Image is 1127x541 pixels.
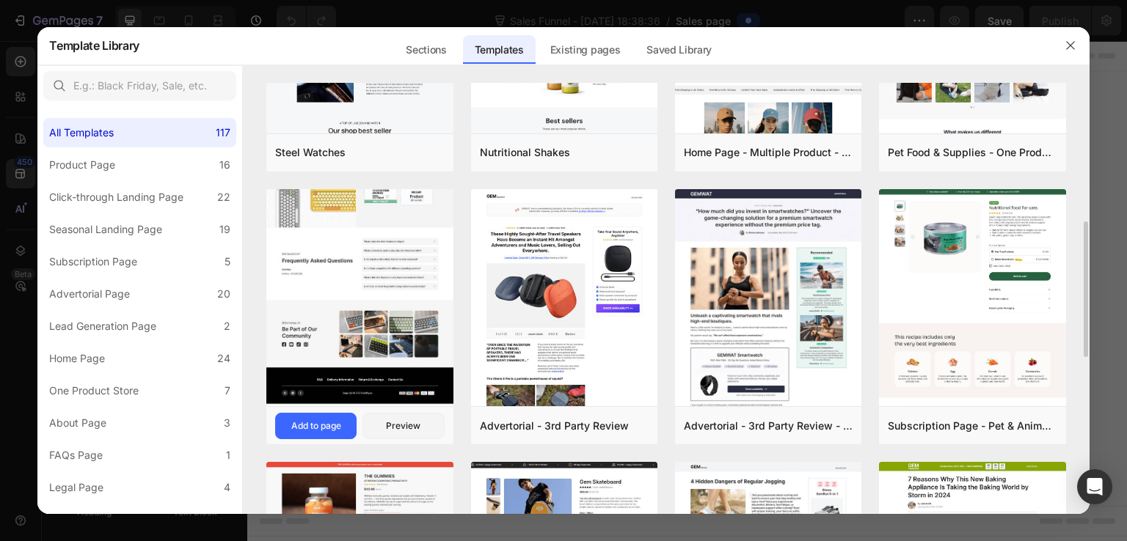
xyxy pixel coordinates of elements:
[49,317,156,335] div: Lead Generation Page
[49,285,130,303] div: Advertorial Page
[275,144,346,161] div: Steel Watches
[224,317,230,335] div: 2
[49,511,115,529] div: Contact Page
[329,254,552,272] div: Start building with Sections/Elements or
[291,419,341,433] div: Add to page
[224,414,230,432] div: 3
[225,253,230,270] div: 5
[394,35,458,65] div: Sections
[539,35,632,65] div: Existing pages
[217,188,230,206] div: 22
[217,350,230,367] div: 24
[635,35,723,65] div: Saved Library
[49,188,183,206] div: Click-through Landing Page
[463,35,536,65] div: Templates
[49,253,137,270] div: Subscription Page
[49,26,139,65] h2: Template Library
[225,382,230,400] div: 7
[684,144,853,161] div: Home Page - Multiple Product - Apparel - Style 4
[480,417,629,435] div: Advertorial - 3rd Party Review
[217,285,230,303] div: 20
[49,124,114,141] div: All Templates
[226,446,230,464] div: 1
[49,446,103,464] div: FAQs Page
[684,417,853,435] div: Advertorial - 3rd Party Review - Product In Use Image
[480,144,570,161] div: Nutritional Shakes
[291,284,458,313] button: Use existing page designs
[49,156,115,174] div: Product Page
[888,417,1057,435] div: Subscription Page - Pet & Animals - Gem Cat Food - Style 3
[362,413,444,439] button: Preview
[467,284,591,313] button: Explore templates
[49,479,103,496] div: Legal Page
[224,511,230,529] div: 2
[216,124,230,141] div: 117
[49,414,106,432] div: About Page
[224,479,230,496] div: 4
[275,413,357,439] button: Add to page
[888,144,1057,161] div: Pet Food & Supplies - One Product Store
[342,366,539,378] div: Start with Generating from URL or image
[1077,469,1112,504] div: Open Intercom Messenger
[219,221,230,238] div: 19
[49,221,162,238] div: Seasonal Landing Page
[219,156,230,174] div: 16
[386,419,420,433] div: Preview
[49,382,139,400] div: One Product Store
[49,350,105,367] div: Home Page
[43,71,236,100] input: E.g.: Black Friday, Sale, etc.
